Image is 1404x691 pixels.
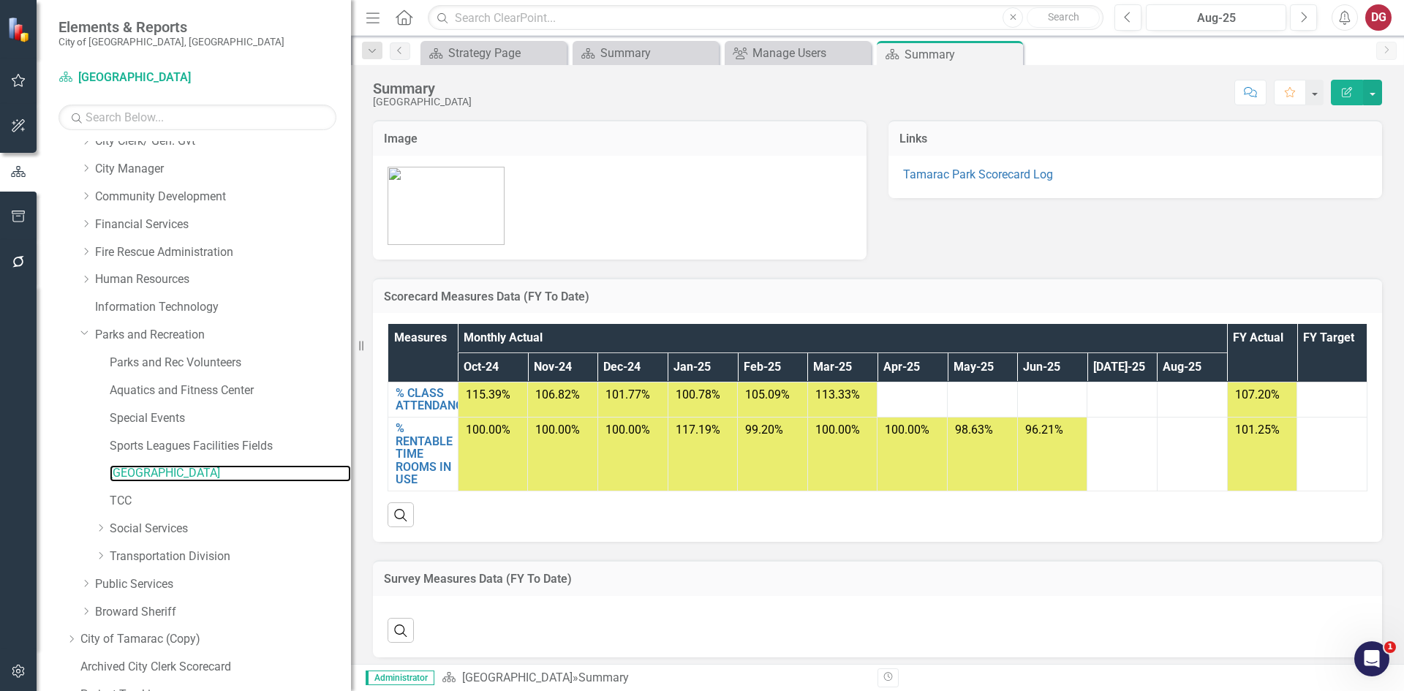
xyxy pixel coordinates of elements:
a: Special Events [110,410,351,427]
h3: Links [899,132,1371,146]
a: [GEOGRAPHIC_DATA] [58,69,241,86]
span: 1 [1384,641,1396,653]
img: ClearPoint Strategy [7,16,33,42]
span: 101.25% [1235,423,1280,437]
span: Search [1048,11,1079,23]
span: 106.82% [535,388,580,401]
a: Parks and Rec Volunteers [110,355,351,371]
span: 101.77% [605,388,650,401]
a: % RENTABLE TIME ROOMS IN USE [396,422,453,486]
a: Tamarac Park Scorecard Log [903,167,1053,181]
span: 100.78% [676,388,720,401]
div: Aug-25 [1151,10,1281,27]
a: Transportation Division [110,548,351,565]
h3: Scorecard Measures Data (FY To Date) [384,290,1371,303]
div: Summary [373,80,472,97]
button: DG [1365,4,1392,31]
a: City Clerk/ Gen. Gvt [95,133,351,150]
div: Manage Users [752,44,867,62]
span: 100.00% [466,423,510,437]
div: Summary [905,45,1019,64]
span: 100.00% [535,423,580,437]
input: Search Below... [58,105,336,130]
span: 100.00% [815,423,860,437]
a: Fire Rescue Administration [95,244,351,261]
iframe: Intercom live chat [1354,641,1389,676]
div: » [442,670,867,687]
a: [GEOGRAPHIC_DATA] [110,465,351,482]
a: [GEOGRAPHIC_DATA] [462,671,573,684]
span: 115.39% [466,388,510,401]
a: Broward Sheriff [95,604,351,621]
span: Administrator [366,671,434,685]
a: Community Development [95,189,351,205]
a: City of Tamarac (Copy) [80,631,351,648]
a: Summary [576,44,715,62]
input: Search ClearPoint... [428,5,1103,31]
a: Parks and Recreation [95,327,351,344]
h3: Image [384,132,856,146]
span: 100.00% [885,423,929,437]
a: Sports Leagues Facilities Fields [110,438,351,455]
a: Aquatics and Fitness Center [110,382,351,399]
button: Search [1027,7,1100,28]
a: Strategy Page [424,44,563,62]
a: Human Resources [95,271,351,288]
td: Double-Click to Edit Right Click for Context Menu [388,382,458,417]
div: Summary [578,671,629,684]
span: 98.63% [955,423,993,437]
div: [GEOGRAPHIC_DATA] [373,97,472,107]
div: Strategy Page [448,44,563,62]
a: City Manager [95,161,351,178]
a: Archived City Clerk Scorecard [80,659,351,676]
span: 117.19% [676,423,720,437]
a: Public Services [95,576,351,593]
a: % CLASS ATTENDANCE [396,387,469,412]
a: TCC [110,493,351,510]
span: 96.21% [1025,423,1063,437]
a: Manage Users [728,44,867,62]
button: Aug-25 [1146,4,1286,31]
a: Information Technology [95,299,351,316]
a: Financial Services [95,216,351,233]
a: Social Services [110,521,351,537]
span: 99.20% [745,423,783,437]
span: 113.33% [815,388,860,401]
small: City of [GEOGRAPHIC_DATA], [GEOGRAPHIC_DATA] [58,36,284,48]
div: Summary [600,44,715,62]
span: 100.00% [605,423,650,437]
span: 105.09% [745,388,790,401]
h3: Survey Measures Data (FY To Date) [384,573,1371,586]
td: Double-Click to Edit Right Click for Context Menu [388,418,458,491]
span: Elements & Reports [58,18,284,36]
span: 107.20% [1235,388,1280,401]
